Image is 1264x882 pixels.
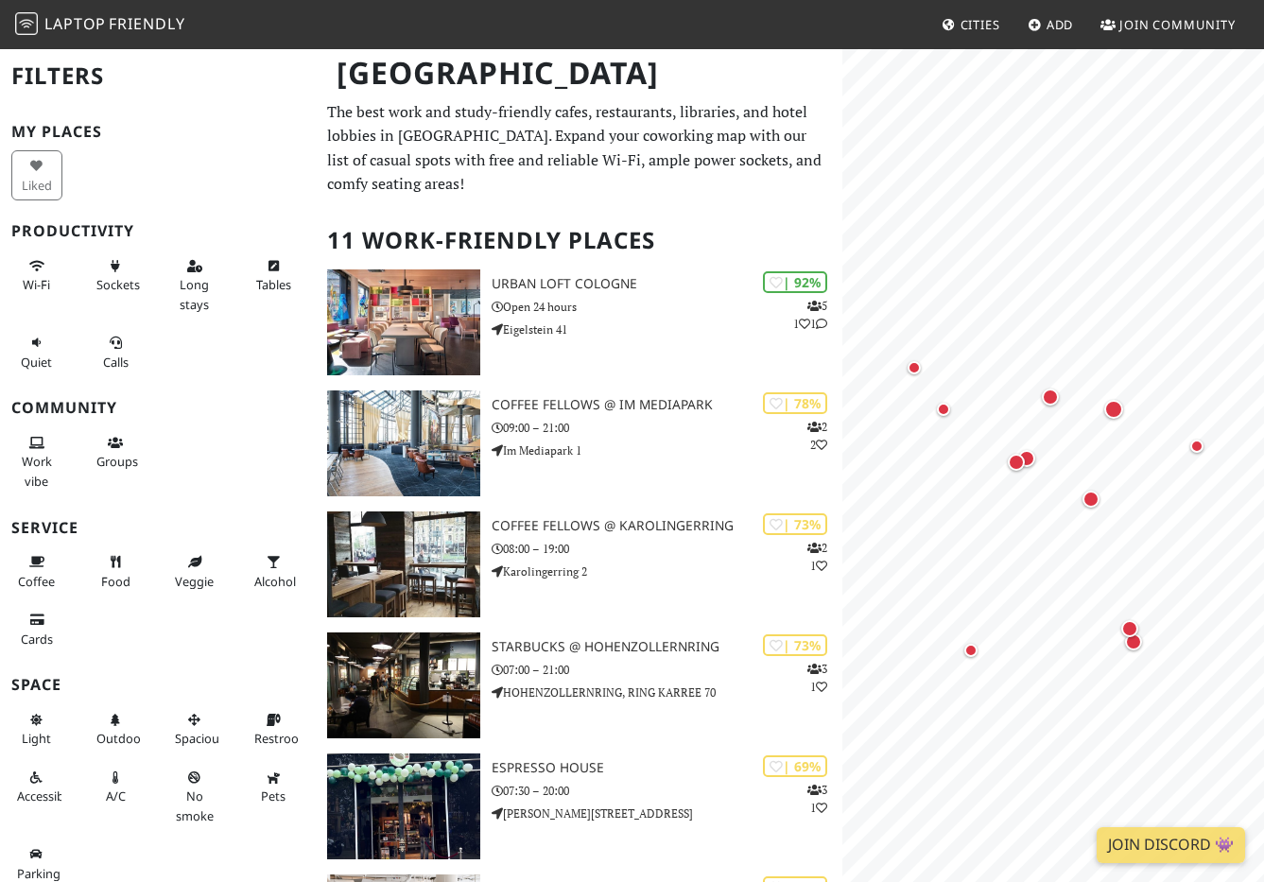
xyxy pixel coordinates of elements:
[1186,435,1208,458] div: Map marker
[18,573,55,590] span: Coffee
[327,511,480,617] img: Coffee Fellows @ Karolingerring
[327,269,480,375] img: URBAN LOFT Cologne
[1014,446,1039,471] div: Map marker
[321,47,839,99] h1: [GEOGRAPHIC_DATA]
[934,8,1008,42] a: Cities
[11,604,62,654] button: Cards
[91,704,142,754] button: Outdoor
[492,804,842,822] p: [PERSON_NAME][STREET_ADDRESS]
[1121,630,1146,654] div: Map marker
[316,753,842,859] a: Espresso House | 69% 31 Espresso House 07:30 – 20:00 [PERSON_NAME][STREET_ADDRESS]
[91,251,142,301] button: Sockets
[316,511,842,617] a: Coffee Fellows @ Karolingerring | 73% 21 Coffee Fellows @ Karolingerring 08:00 – 19:00 Karolinger...
[91,546,142,597] button: Food
[11,546,62,597] button: Coffee
[807,660,827,696] p: 3 1
[492,661,842,679] p: 07:00 – 21:00
[91,327,142,377] button: Calls
[327,632,480,738] img: Starbucks @ Hohenzollernring
[249,251,300,301] button: Tables
[11,222,304,240] h3: Productivity
[44,13,106,34] span: Laptop
[492,441,842,459] p: Im Mediapark 1
[22,453,52,489] span: People working
[1117,616,1142,641] div: Map marker
[17,787,74,804] span: Accessible
[11,123,304,141] h3: My Places
[169,546,220,597] button: Veggie
[169,251,220,320] button: Long stays
[492,782,842,800] p: 07:30 – 20:00
[249,704,300,754] button: Restroom
[11,251,62,301] button: Wi-Fi
[15,12,38,35] img: LaptopFriendly
[807,539,827,575] p: 2 1
[492,518,842,534] h3: Coffee Fellows @ Karolingerring
[103,354,129,371] span: Video/audio calls
[492,562,842,580] p: Karolingerring 2
[249,546,300,597] button: Alcohol
[169,704,220,754] button: Spacious
[261,787,286,804] span: Pet friendly
[492,298,842,316] p: Open 24 hours
[249,762,300,812] button: Pets
[327,753,480,859] img: Espresso House
[492,419,842,437] p: 09:00 – 21:00
[106,787,126,804] span: Air conditioned
[1100,396,1127,423] div: Map marker
[327,212,831,269] h2: 11 Work-Friendly Places
[91,427,142,477] button: Groups
[807,781,827,817] p: 3 1
[175,730,225,747] span: Spacious
[1119,16,1236,33] span: Join Community
[492,639,842,655] h3: Starbucks @ Hohenzollernring
[763,634,827,656] div: | 73%
[17,865,61,882] span: Parking
[254,573,296,590] span: Alcohol
[254,730,310,747] span: Restroom
[807,418,827,454] p: 2 2
[11,704,62,754] button: Light
[492,397,842,413] h3: Coffee Fellows @ Im Mediapark
[763,392,827,414] div: | 78%
[1079,487,1103,511] div: Map marker
[1020,8,1082,42] a: Add
[960,639,982,662] div: Map marker
[763,513,827,535] div: | 73%
[256,276,291,293] span: Work-friendly tables
[327,390,480,496] img: Coffee Fellows @ Im Mediapark
[492,540,842,558] p: 08:00 – 19:00
[21,631,53,648] span: Credit cards
[15,9,185,42] a: LaptopFriendly LaptopFriendly
[109,13,184,34] span: Friendly
[1047,16,1074,33] span: Add
[11,427,62,496] button: Work vibe
[11,676,304,694] h3: Space
[23,276,50,293] span: Stable Wi-Fi
[176,787,214,823] span: Smoke free
[316,269,842,375] a: URBAN LOFT Cologne | 92% 511 URBAN LOFT Cologne Open 24 hours Eigelstein 41
[21,354,52,371] span: Quiet
[903,356,926,379] div: Map marker
[492,320,842,338] p: Eigelstein 41
[96,276,140,293] span: Power sockets
[91,762,142,812] button: A/C
[169,762,220,831] button: No smoke
[11,327,62,377] button: Quiet
[961,16,1000,33] span: Cities
[11,399,304,417] h3: Community
[492,683,842,701] p: HOHENZOLLERNRING, RING KARREE 70
[763,271,827,293] div: | 92%
[316,390,842,496] a: Coffee Fellows @ Im Mediapark | 78% 22 Coffee Fellows @ Im Mediapark 09:00 – 21:00 Im Mediapark 1
[316,632,842,738] a: Starbucks @ Hohenzollernring | 73% 31 Starbucks @ Hohenzollernring 07:00 – 21:00 HOHENZOLLERNRING...
[492,760,842,776] h3: Espresso House
[932,398,955,421] div: Map marker
[101,573,130,590] span: Food
[793,297,827,333] p: 5 1 1
[96,730,146,747] span: Outdoor area
[1004,450,1029,475] div: Map marker
[175,573,214,590] span: Veggie
[11,519,304,537] h3: Service
[1093,8,1243,42] a: Join Community
[763,755,827,777] div: | 69%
